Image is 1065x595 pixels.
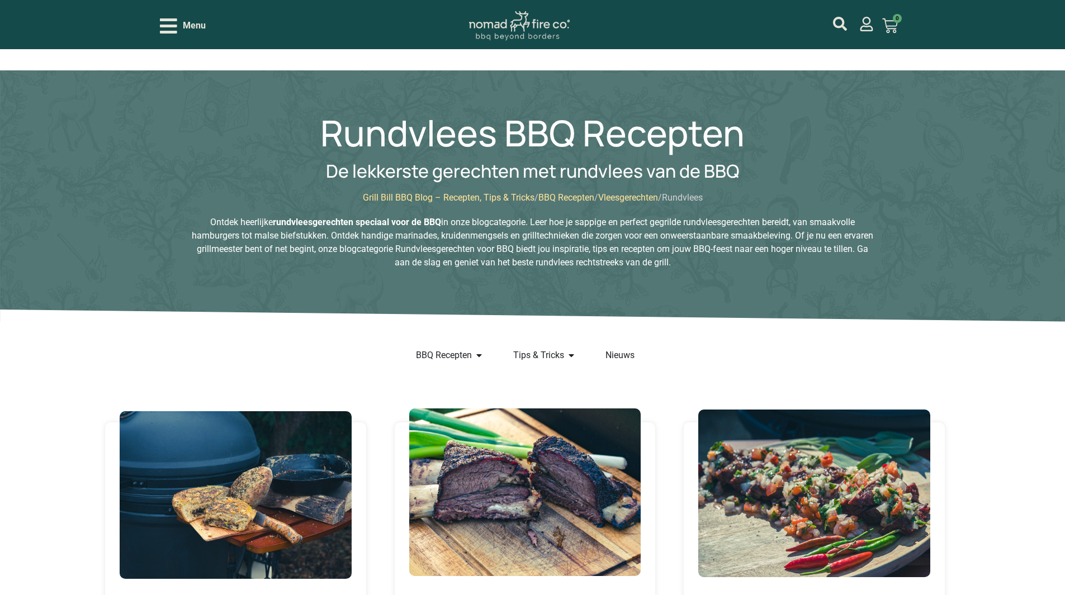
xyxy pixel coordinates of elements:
a: mijn account [859,17,874,31]
p: Ontdek heerlijke in onze blogcategorie. Leer hoe je sappige en perfect gegrilde rundvleesgerechte... [191,216,874,269]
a: Tips & Tricks [513,349,564,362]
a: Nieuws [605,349,635,362]
a: 0 [869,11,911,40]
img: Shortribs op de pellet grill [409,408,641,576]
span: Rundvlees [662,192,703,203]
a: mijn account [833,17,847,31]
span: / [594,192,598,203]
a: Vleesgerechten [598,192,658,203]
span: 0 [893,14,902,23]
a: BBQ Recepten [538,192,594,203]
strong: rundvleesgerechten speciaal voor de BBQ [273,217,441,227]
div: Open/Close Menu [160,16,206,36]
a: BBQ Recepten [416,349,472,362]
h1: Rundvlees BBQ Recepten [320,115,745,151]
span: / [534,192,538,203]
img: Nomad Logo [469,11,570,41]
span: Menu [183,19,206,32]
a: Grill Bill BBQ Blog – Recepten, Tips & Tricks [363,192,534,203]
img: Bavette op de kamado [698,410,930,577]
h2: De lekkerste gerechten met rundvlees van de BBQ [326,162,739,180]
span: / [658,192,662,203]
img: Vers brood op de kamado.1 [120,411,352,579]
